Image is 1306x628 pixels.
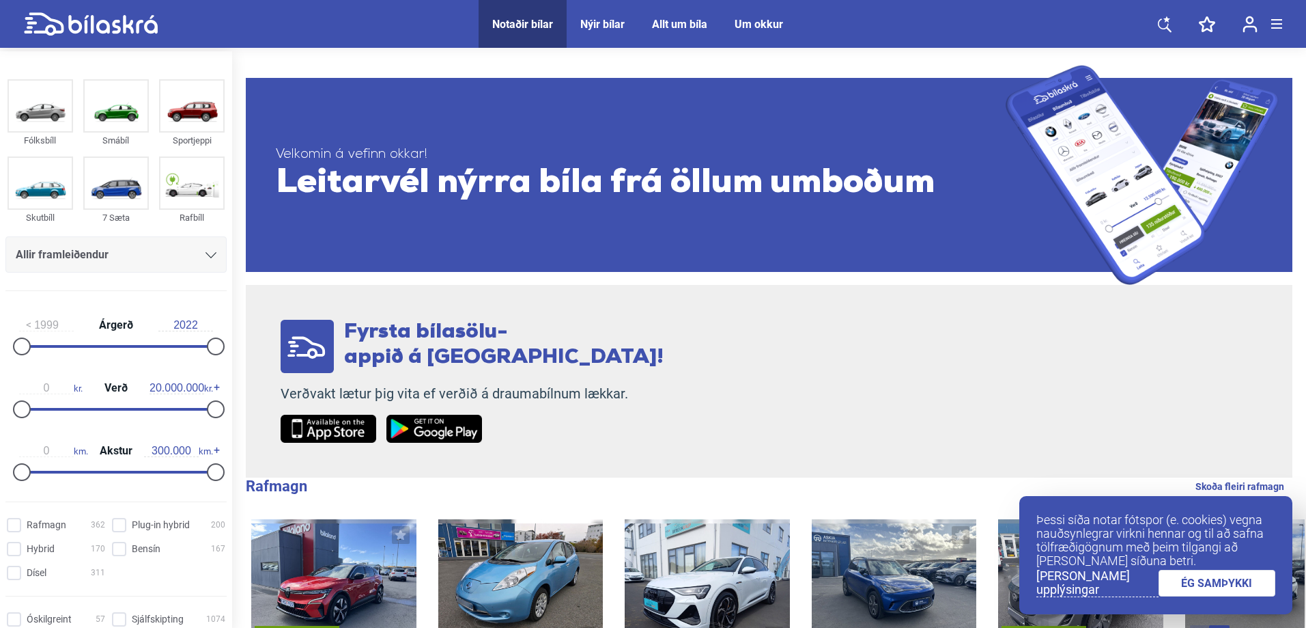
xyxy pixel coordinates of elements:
span: Rafmagn [27,518,66,532]
span: Allir framleiðendur [16,245,109,264]
span: 362 [91,518,105,532]
span: Fyrsta bílasölu- appið á [GEOGRAPHIC_DATA]! [344,322,664,368]
span: Bensín [132,542,160,556]
span: Akstur [96,446,136,456]
span: 167 [211,542,225,556]
p: Verðvakt lætur þig vita ef verðið á draumabílnum lækkar. [281,385,664,402]
span: Plug-in hybrid [132,518,190,532]
a: ÉG SAMÞYKKI [1159,570,1276,597]
div: Fólksbíll [8,133,73,148]
span: 170 [91,542,105,556]
span: Verð [101,383,131,394]
span: Dísel [27,566,46,580]
span: 57 [96,612,105,627]
span: 311 [91,566,105,580]
span: Árgerð [96,320,137,331]
span: Óskilgreint [27,612,72,627]
span: Velkomin á vefinn okkar! [276,146,1006,163]
div: 7 Sæta [83,210,149,226]
span: km. [19,445,88,457]
p: Þessi síða notar fótspor (e. cookies) vegna nauðsynlegrar virkni hennar og til að safna tölfræðig... [1036,513,1275,568]
span: Sjálfskipting [132,612,184,627]
a: Nýir bílar [580,18,625,31]
span: Hybrid [27,542,55,556]
img: user-login.svg [1243,16,1258,33]
b: Rafmagn [246,478,307,495]
a: [PERSON_NAME] upplýsingar [1036,569,1159,597]
span: km. [144,445,213,457]
a: Um okkur [735,18,783,31]
span: kr. [150,382,213,394]
a: Skoða fleiri rafmagn [1195,478,1284,495]
a: Velkomin á vefinn okkar!Leitarvél nýrra bíla frá öllum umboðum [246,65,1292,285]
div: Rafbíll [159,210,225,226]
span: 200 [211,518,225,532]
div: Sportjeppi [159,133,225,148]
div: Smábíl [83,133,149,148]
a: Notaðir bílar [492,18,553,31]
a: Allt um bíla [652,18,707,31]
span: Leitarvél nýrra bíla frá öllum umboðum [276,163,1006,204]
div: Skutbíll [8,210,73,226]
span: kr. [19,382,83,394]
span: 1074 [206,612,225,627]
